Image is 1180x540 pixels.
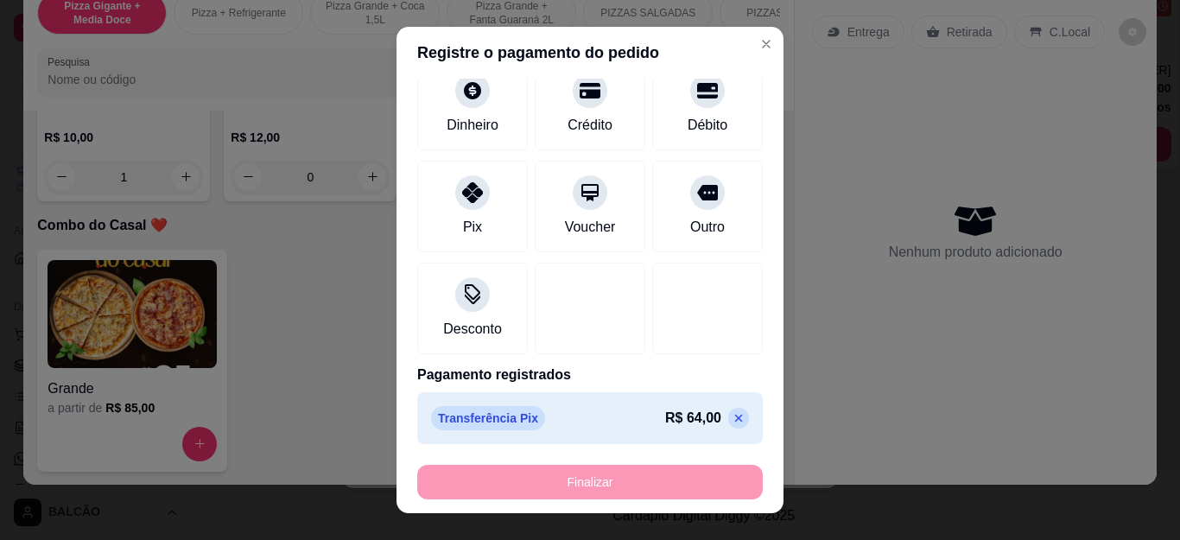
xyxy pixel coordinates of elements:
[417,365,763,385] p: Pagamento registrados
[463,217,482,238] div: Pix
[665,408,721,429] p: R$ 64,00
[447,115,498,136] div: Dinheiro
[690,217,725,238] div: Outro
[431,406,545,430] p: Transferência Pix
[397,27,783,79] header: Registre o pagamento do pedido
[752,30,780,58] button: Close
[565,217,616,238] div: Voucher
[443,319,502,340] div: Desconto
[688,115,727,136] div: Débito
[568,115,612,136] div: Crédito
